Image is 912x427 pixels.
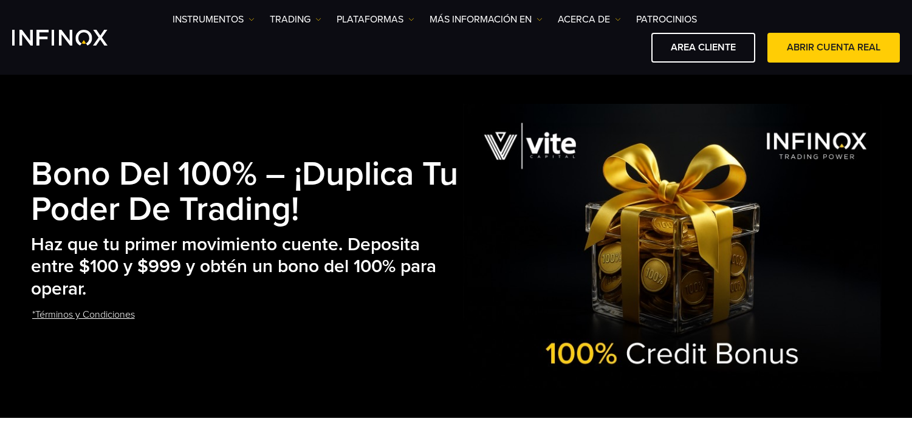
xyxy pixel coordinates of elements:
a: Patrocinios [636,12,697,27]
a: AREA CLIENTE [651,33,755,63]
a: ABRIR CUENTA REAL [767,33,900,63]
h2: Haz que tu primer movimiento cuente. Deposita entre $100 y $999 y obtén un bono del 100% para ope... [31,234,464,301]
a: Instrumentos [173,12,255,27]
a: PLATAFORMAS [337,12,414,27]
a: TRADING [270,12,321,27]
strong: Bono del 100% – ¡Duplica tu poder de trading! [31,154,458,230]
a: *Términos y Condiciones [31,300,136,330]
a: Más información en [430,12,543,27]
a: INFINOX Logo [12,30,136,46]
a: ACERCA DE [558,12,621,27]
